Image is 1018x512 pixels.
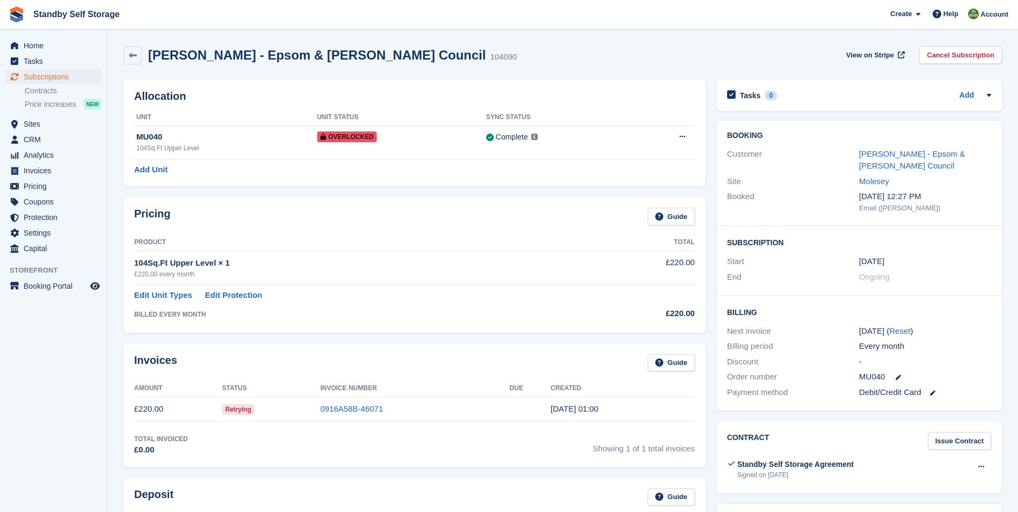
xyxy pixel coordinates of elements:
h2: Pricing [134,208,171,225]
span: Invoices [24,163,88,178]
h2: [PERSON_NAME] - Epsom & [PERSON_NAME] Council [148,48,486,62]
div: Billing period [727,340,859,353]
div: Debit/Credit Card [859,386,991,399]
span: Coupons [24,194,88,209]
img: stora-icon-8386f47178a22dfd0bd8f6a31ec36ba5ce8667c1dd55bd0f319d3a0aa187defe.svg [9,6,25,23]
a: Reset [889,326,910,335]
a: Guide [648,354,695,372]
div: Email ([PERSON_NAME]) [859,203,991,214]
div: MU040 [136,131,317,143]
a: Standby Self Storage [29,5,124,23]
div: Complete [496,131,528,143]
th: Amount [134,380,222,397]
a: menu [5,241,101,256]
div: 104090 [490,51,517,63]
th: Status [222,380,320,397]
a: menu [5,194,101,209]
a: Cancel Subscription [919,46,1002,64]
time: 2025-09-01 00:00:00 UTC [859,255,884,268]
span: Booking Portal [24,279,88,294]
a: View on Stripe [842,46,907,64]
a: Issue Contract [928,432,991,450]
div: Site [727,175,859,188]
div: Order number [727,371,859,383]
th: Total [591,234,694,251]
div: Next invoice [727,325,859,338]
span: Retrying [222,404,255,415]
a: menu [5,148,101,163]
span: Help [943,9,958,19]
th: Invoice Number [320,380,510,397]
img: Steve Hambridge [968,9,979,19]
span: CRM [24,132,88,147]
div: Booked [727,191,859,213]
span: Capital [24,241,88,256]
span: Sites [24,116,88,131]
div: Start [727,255,859,268]
div: 104Sq.Ft Upper Level × 1 [134,257,591,269]
span: Protection [24,210,88,225]
h2: Subscription [727,237,991,247]
div: 0 [765,91,777,100]
span: Overlocked [317,131,377,142]
th: Sync Status [486,109,632,126]
h2: Booking [727,131,991,140]
th: Created [551,380,695,397]
a: Edit Protection [205,289,262,302]
td: £220.00 [591,251,694,284]
div: [DATE] ( ) [859,325,991,338]
time: 2025-09-01 00:00:44 UTC [551,404,598,413]
a: Guide [648,488,695,506]
a: menu [5,69,101,84]
a: menu [5,179,101,194]
span: Tasks [24,54,88,69]
a: Edit Unit Types [134,289,192,302]
a: menu [5,116,101,131]
a: menu [5,54,101,69]
span: View on Stripe [846,50,894,61]
th: Unit [134,109,317,126]
img: icon-info-grey-7440780725fd019a000dd9b08b2336e03edf1995a4989e88bcd33f0948082b44.svg [531,134,538,140]
div: Discount [727,356,859,368]
a: menu [5,38,101,53]
th: Due [510,380,551,397]
a: Contracts [25,86,101,96]
a: Price increases NEW [25,98,101,110]
h2: Deposit [134,488,173,506]
div: [DATE] 12:27 PM [859,191,991,203]
span: MU040 [859,371,885,383]
div: End [727,271,859,283]
div: Every month [859,340,991,353]
a: menu [5,163,101,178]
span: Home [24,38,88,53]
span: Subscriptions [24,69,88,84]
a: menu [5,279,101,294]
a: [PERSON_NAME] - Epsom & [PERSON_NAME] Council [859,149,965,171]
span: Analytics [24,148,88,163]
a: Preview store [89,280,101,292]
div: Total Invoiced [134,434,188,444]
div: Signed on [DATE] [737,470,854,480]
span: Create [890,9,912,19]
span: Ongoing [859,272,890,281]
div: £220.00 every month [134,269,591,279]
span: Showing 1 of 1 total invoices [593,434,695,456]
a: 0916A58B-46071 [320,404,383,413]
div: BILLED EVERY MONTH [134,310,591,319]
h2: Billing [727,306,991,317]
div: NEW [84,99,101,109]
h2: Contract [727,432,770,450]
th: Product [134,234,591,251]
a: menu [5,225,101,240]
a: Add [960,90,974,102]
a: Guide [648,208,695,225]
div: Customer [727,148,859,172]
a: menu [5,210,101,225]
a: Add Unit [134,164,167,176]
div: £0.00 [134,444,188,456]
div: Standby Self Storage Agreement [737,459,854,470]
span: Settings [24,225,88,240]
div: 104Sq.Ft Upper Level [136,143,317,153]
th: Unit Status [317,109,486,126]
h2: Allocation [134,90,695,103]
